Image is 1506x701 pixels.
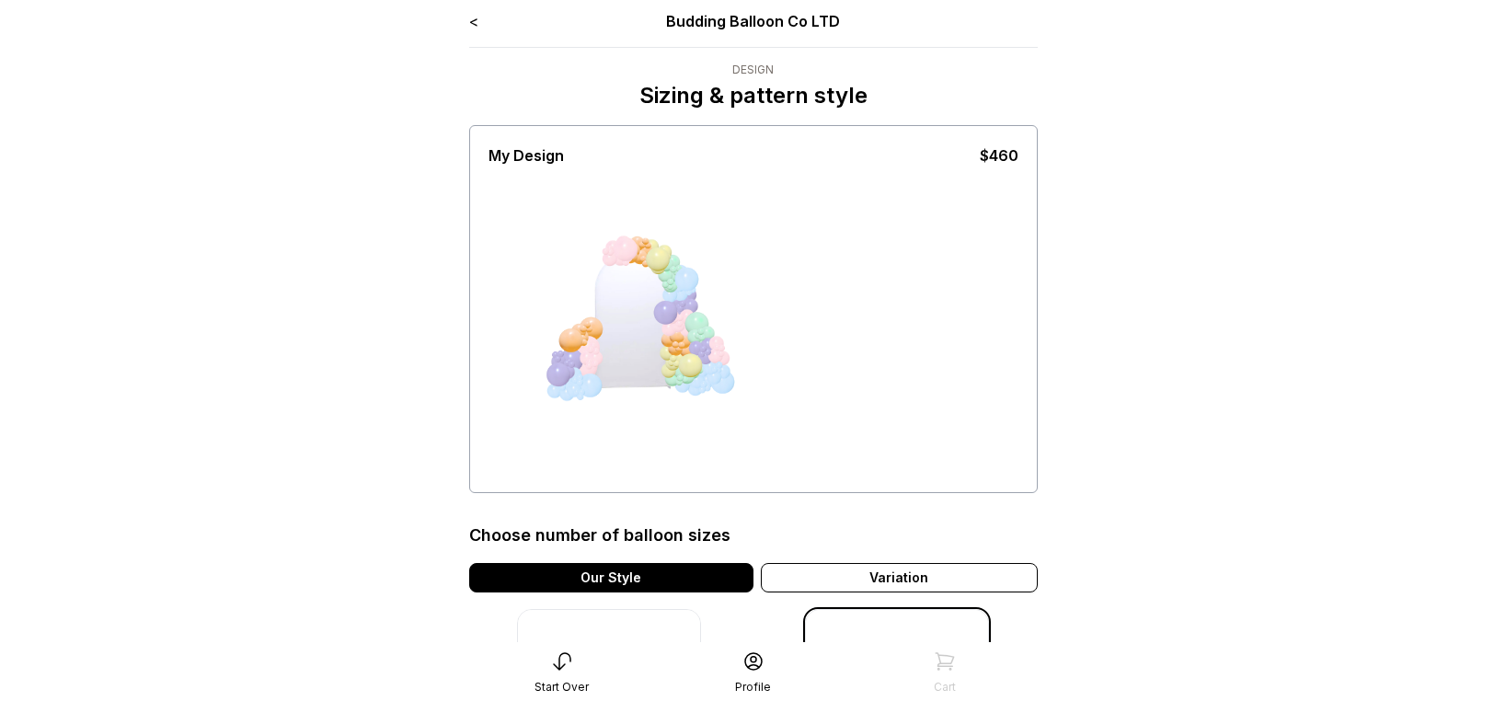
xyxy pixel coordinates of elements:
p: Sizing & pattern style [639,81,868,110]
a: < [469,12,478,30]
div: Start Over [535,680,589,695]
div: Design [639,63,868,77]
div: My Design [489,144,564,167]
div: Budding Balloon Co LTD [582,10,924,32]
div: Choose number of balloon sizes [469,523,730,548]
div: $460 [980,144,1018,167]
div: Variation [761,563,1038,592]
div: Cart [934,680,956,695]
div: Our Style [469,563,753,592]
div: Profile [735,680,771,695]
